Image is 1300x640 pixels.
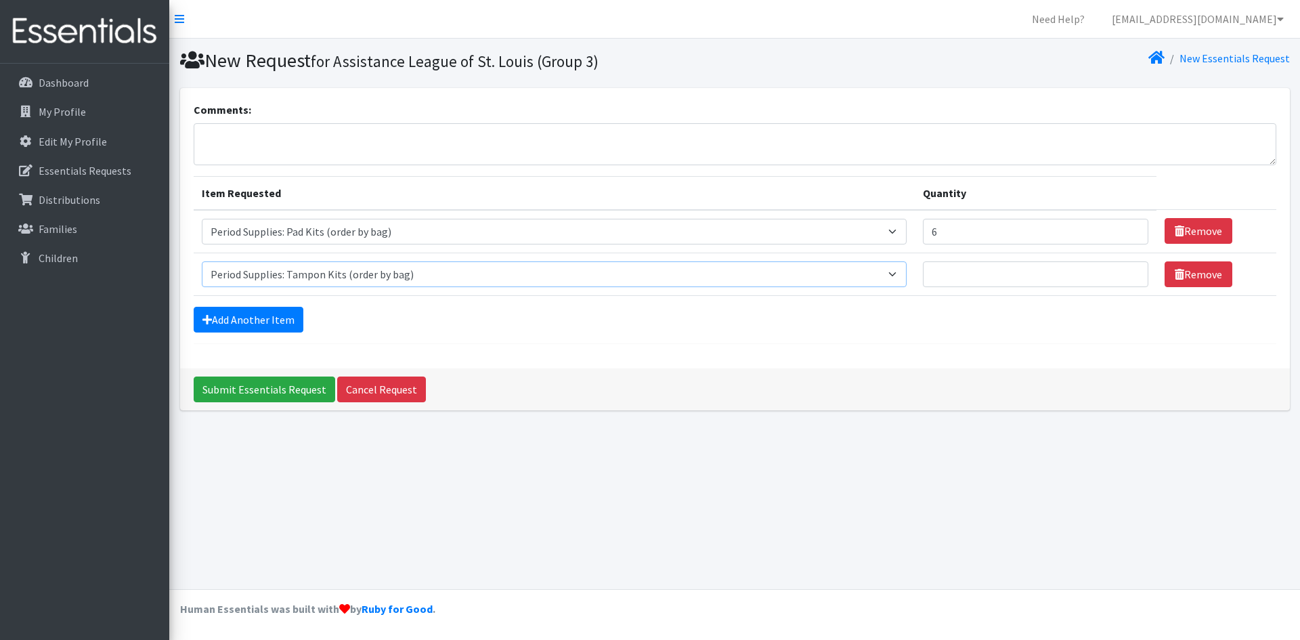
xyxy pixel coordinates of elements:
p: My Profile [39,105,86,119]
a: Children [5,244,164,272]
strong: Human Essentials was built with by . [180,602,435,616]
a: New Essentials Request [1179,51,1290,65]
h1: New Request [180,49,730,72]
a: Ruby for Good [362,602,433,616]
a: Need Help? [1021,5,1096,33]
p: Dashboard [39,76,89,89]
p: Essentials Requests [39,164,131,177]
p: Families [39,222,77,236]
a: Cancel Request [337,377,426,402]
a: Edit My Profile [5,128,164,155]
p: Children [39,251,78,265]
a: Distributions [5,186,164,213]
a: Families [5,215,164,242]
th: Quantity [915,176,1156,210]
p: Distributions [39,193,100,207]
small: for Assistance League of St. Louis (Group 3) [311,51,599,71]
a: Remove [1165,218,1232,244]
a: Add Another Item [194,307,303,333]
a: Remove [1165,261,1232,287]
img: HumanEssentials [5,9,164,54]
a: My Profile [5,98,164,125]
a: Essentials Requests [5,157,164,184]
a: Dashboard [5,69,164,96]
a: [EMAIL_ADDRESS][DOMAIN_NAME] [1101,5,1295,33]
input: Submit Essentials Request [194,377,335,402]
p: Edit My Profile [39,135,107,148]
label: Comments: [194,102,251,118]
th: Item Requested [194,176,915,210]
